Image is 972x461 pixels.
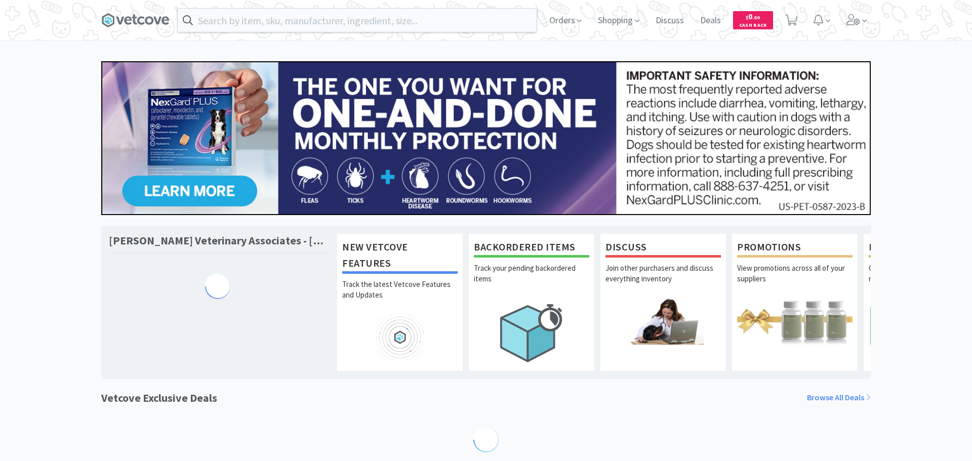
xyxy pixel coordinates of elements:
[737,263,853,298] p: View promotions across all of your suppliers
[101,389,217,407] h1: Vetcove Exclusive Deals
[737,239,853,258] h1: Promotions
[342,314,458,360] img: hero_feature_roadmap.png
[109,233,327,248] h1: [PERSON_NAME] Veterinary Associates - [PERSON_NAME]
[752,14,760,21] span: . 00
[468,233,595,371] a: Backordered ItemsTrack your pending backordered items
[605,298,721,344] img: hero_discuss.png
[732,233,858,371] a: PromotionsView promotions across all of your suppliers
[696,16,725,25] a: Deals
[733,7,773,34] a: $0.00Cash Back
[605,263,721,298] p: Join other purchasers and discuss everything inventory
[746,14,748,21] span: $
[739,23,767,29] span: Cash Back
[737,298,853,344] img: hero_promotions.png
[342,279,458,314] p: Track the latest Vetcove Features and Updates
[474,298,589,367] img: hero_backorders.png
[342,239,458,274] h1: New Vetcove Features
[746,12,760,21] span: 0
[600,233,726,371] a: DiscussJoin other purchasers and discuss everything inventory
[652,16,688,25] a: Discuss
[807,391,871,404] a: Browse All Deals
[474,239,589,258] h1: Backordered Items
[605,239,721,258] h1: Discuss
[474,263,589,298] p: Track your pending backordered items
[178,9,537,32] input: Search by item, sku, manufacturer, ingredient, size...
[337,233,463,371] a: New Vetcove FeaturesTrack the latest Vetcove Features and Updates
[101,61,871,215] img: 24562ba5414042f391a945fa418716b7_350.jpg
